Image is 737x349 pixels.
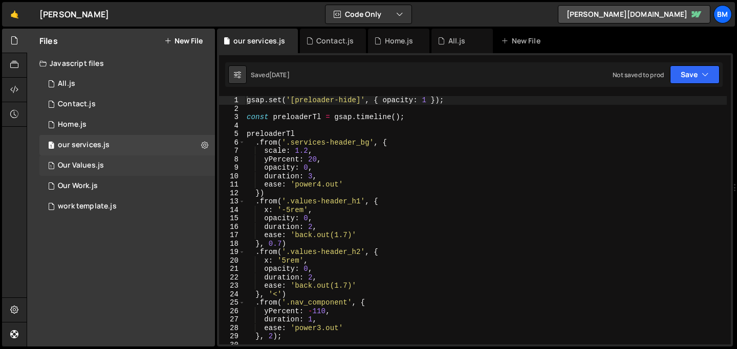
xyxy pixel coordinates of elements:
div: 25 [219,298,245,307]
div: Contact.js [316,36,354,46]
div: Home.js [58,120,86,129]
div: 6 [219,138,245,147]
div: 17 [219,231,245,240]
a: [PERSON_NAME][DOMAIN_NAME] [558,5,710,24]
button: Save [670,65,720,84]
div: 21 [219,265,245,273]
div: 14913/38829.js [39,114,215,135]
div: Javascript files [27,53,215,74]
a: bm [713,5,732,24]
div: work template.js [58,202,117,211]
div: 19 [219,248,245,257]
div: our services.js [58,141,110,150]
div: 1 [219,96,245,105]
div: 10 [219,172,245,181]
div: 7 [219,147,245,155]
div: Not saved to prod [613,71,664,79]
div: 18 [219,240,245,248]
span: 1 [48,142,54,150]
div: our services.js [233,36,285,46]
div: 26 [219,307,245,316]
div: Saved [251,71,290,79]
div: [DATE] [269,71,290,79]
div: 29 [219,332,245,341]
span: 1 [48,162,54,171]
div: Home.js [385,36,414,46]
div: 14913/38862.js [39,176,215,196]
div: 23 [219,282,245,290]
div: 15 [219,214,245,223]
div: [PERSON_NAME] [39,8,109,20]
div: 5 [219,130,245,138]
button: New File [164,37,203,45]
div: 14 [219,206,245,215]
div: 3 [219,113,245,122]
div: 14913/38858.js [39,155,215,176]
div: 14913/39392.js [39,196,215,217]
div: 2 [219,105,245,113]
div: Our Values.js [58,161,104,170]
a: 🤙 [2,2,27,27]
h2: Files [39,35,58,46]
div: 14913/39315.js [39,74,215,94]
div: Our Work.js [58,181,98,191]
div: 27 [219,315,245,324]
div: Contact.js [58,100,96,109]
div: 11 [219,180,245,189]
div: 22 [219,273,245,282]
div: 14913/41241.js [39,135,215,155]
div: 14913/38860.js [39,94,215,114]
div: 16 [219,223,245,231]
div: All.js [58,79,75,88]
div: 28 [219,324,245,333]
div: 8 [219,155,245,164]
div: 24 [219,290,245,299]
div: 20 [219,257,245,265]
div: All.js [448,36,466,46]
button: Code Only [326,5,411,24]
div: 12 [219,189,245,198]
div: 4 [219,122,245,130]
div: New File [501,36,544,46]
div: 9 [219,164,245,172]
div: 13 [219,197,245,206]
